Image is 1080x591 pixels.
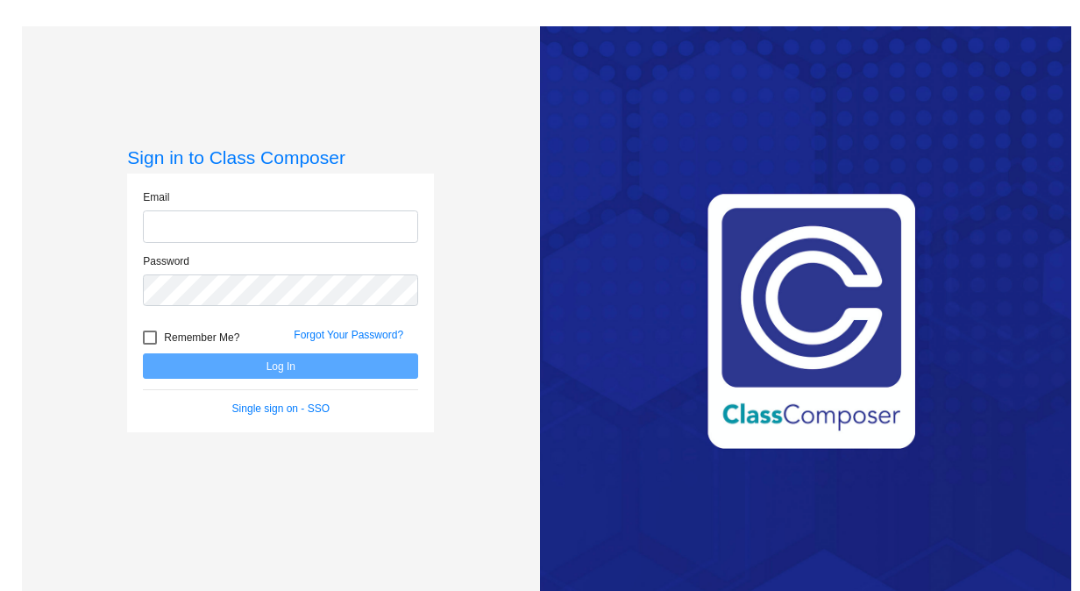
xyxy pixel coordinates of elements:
[127,146,434,168] h3: Sign in to Class Composer
[164,327,239,348] span: Remember Me?
[143,189,169,205] label: Email
[232,402,330,415] a: Single sign on - SSO
[294,329,403,341] a: Forgot Your Password?
[143,253,189,269] label: Password
[143,353,418,379] button: Log In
